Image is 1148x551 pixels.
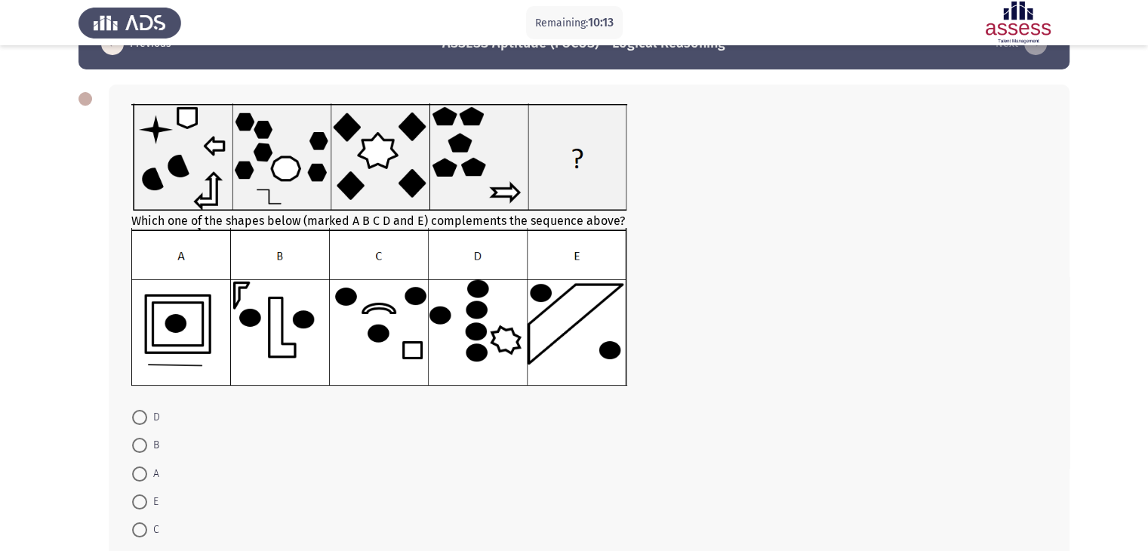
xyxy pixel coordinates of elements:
span: 10:13 [588,15,614,29]
span: A [147,465,159,483]
img: Assessment logo of ASSESS Focus 4 Module Assessment (EN/AR) (Advanced - IB) [967,2,1070,44]
p: Remaining: [535,14,614,32]
span: E [147,493,159,511]
img: UkFYYV8wOTRfQi5wbmcxNjkxMzMzNDQ3OTcw.png [131,228,627,385]
span: C [147,521,159,539]
span: B [147,436,159,454]
div: Which one of the shapes below (marked A B C D and E) complements the sequence above? [131,103,1047,389]
span: D [147,408,160,426]
img: UkFYYV8wOTRfQS5wbmcxNjkxMzMzNDM5Mjg2.png [131,103,627,211]
img: Assess Talent Management logo [78,2,181,44]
